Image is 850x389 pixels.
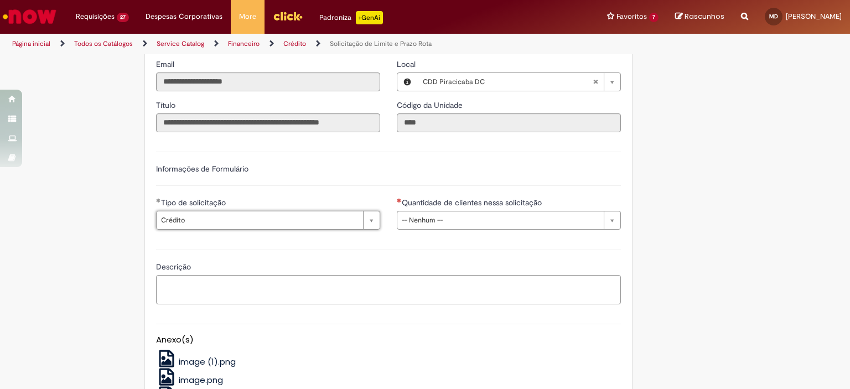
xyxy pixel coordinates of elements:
a: Rascunhos [675,12,724,22]
span: CDD Piracicaba DC [423,73,593,91]
span: MD [769,13,778,20]
span: Somente leitura - Email [156,59,177,69]
span: image.png [179,374,223,386]
input: Email [156,72,380,91]
input: Título [156,113,380,132]
span: Somente leitura - Título [156,100,178,110]
span: Quantidade de clientes nessa solicitação [402,198,544,208]
label: Somente leitura - Título [156,100,178,111]
span: Necessários [397,198,402,203]
input: Código da Unidade [397,113,621,132]
a: Financeiro [228,39,260,48]
span: Rascunhos [685,11,724,22]
a: image (1).png [156,356,236,367]
span: Local [397,59,418,69]
a: CDD Piracicaba DCLimpar campo Local [417,73,620,91]
span: Tipo de solicitação [161,198,228,208]
span: 27 [117,13,129,22]
span: Despesas Corporativas [146,11,222,22]
span: image (1).png [179,356,236,367]
label: Informações de Formulário [156,164,248,174]
a: image.png [156,374,224,386]
img: ServiceNow [1,6,58,28]
span: Crédito [161,211,357,229]
p: +GenAi [356,11,383,24]
span: Requisições [76,11,115,22]
span: More [239,11,256,22]
textarea: Descrição [156,275,621,305]
span: 7 [649,13,659,22]
h5: Anexo(s) [156,335,621,345]
span: Obrigatório Preenchido [156,198,161,203]
span: Somente leitura - Código da Unidade [397,100,465,110]
button: Local, Visualizar este registro CDD Piracicaba DC [397,73,417,91]
a: Página inicial [12,39,50,48]
div: Padroniza [319,11,383,24]
span: Favoritos [616,11,647,22]
a: Service Catalog [157,39,204,48]
img: click_logo_yellow_360x200.png [273,8,303,24]
ul: Trilhas de página [8,34,558,54]
a: Crédito [283,39,306,48]
a: Solicitação de Limite e Prazo Rota [330,39,432,48]
span: Descrição [156,262,193,272]
span: -- Nenhum -- [402,211,598,229]
label: Somente leitura - Email [156,59,177,70]
span: [PERSON_NAME] [786,12,842,21]
abbr: Limpar campo Local [587,73,604,91]
a: Todos os Catálogos [74,39,133,48]
label: Somente leitura - Código da Unidade [397,100,465,111]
